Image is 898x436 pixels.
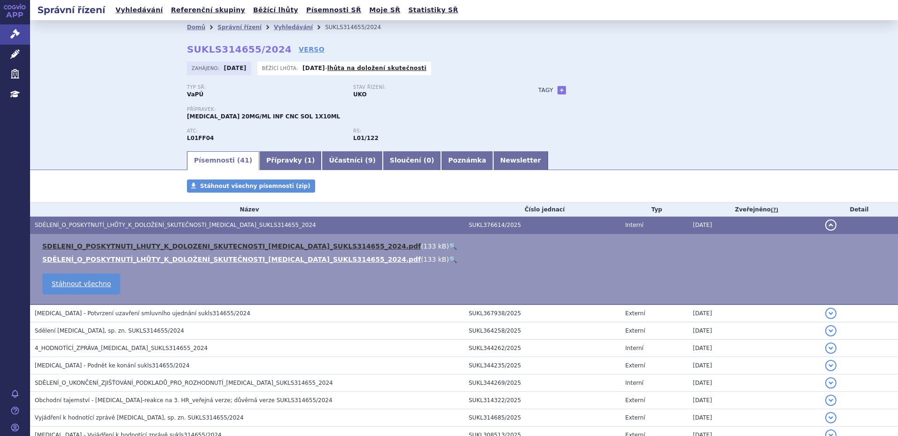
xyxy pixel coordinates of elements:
[303,4,364,16] a: Písemnosti SŘ
[299,45,325,54] a: VERSO
[464,217,620,234] td: SUKL376614/2025
[625,345,643,351] span: Interní
[187,135,214,141] strong: AVELUMAB
[825,360,836,371] button: detail
[405,4,461,16] a: Statistiky SŘ
[187,91,203,98] strong: VaPÚ
[307,156,312,164] span: 1
[464,304,620,322] td: SUKL367938/2025
[464,357,620,374] td: SUKL344235/2025
[42,273,120,295] a: Stáhnout všechno
[35,414,244,421] span: Vyjádření k hodnotící zprávě BAVENCIO, sp. zn. SUKLS314655/2024
[327,65,426,71] a: lhůta na doložení skutečnosti
[688,409,820,427] td: [DATE]
[30,202,464,217] th: Název
[825,343,836,354] button: detail
[688,202,820,217] th: Zveřejněno
[688,304,820,322] td: [DATE]
[825,377,836,389] button: detail
[424,242,447,250] span: 133 kB
[449,242,457,250] a: 🔍
[825,325,836,336] button: detail
[353,85,510,90] p: Stav řízení:
[424,256,447,263] span: 133 kB
[688,374,820,392] td: [DATE]
[187,113,340,120] span: [MEDICAL_DATA] 20MG/ML INF CNC SOL 1X10ML
[250,4,301,16] a: Běžící lhůty
[187,44,292,55] strong: SUKLS314655/2024
[441,151,493,170] a: Poznámka
[366,4,403,16] a: Moje SŘ
[771,207,778,213] abbr: (?)
[620,202,688,217] th: Typ
[262,64,300,72] span: Běžící lhůta:
[187,107,519,112] p: Přípravek:
[688,217,820,234] td: [DATE]
[35,222,316,228] span: SDĚLENÍ_O_POSKYTNUTÍ_LHŮTY_K_DOLOŽENÍ_SKUTEČNOSTI_BAVENCIO_SUKLS314655_2024
[625,327,645,334] span: Externí
[192,64,221,72] span: Zahájeno:
[426,156,431,164] span: 0
[625,362,645,369] span: Externí
[464,374,620,392] td: SUKL344269/2025
[464,392,620,409] td: SUKL314322/2025
[187,179,315,193] a: Stáhnout všechny písemnosti (zip)
[325,20,393,34] li: SUKLS314655/2024
[688,322,820,340] td: [DATE]
[625,380,643,386] span: Interní
[187,85,344,90] p: Typ SŘ:
[353,91,367,98] strong: UKO
[353,135,379,141] strong: avelumab
[274,24,313,31] a: Vyhledávání
[30,3,113,16] h2: Správní řízení
[322,151,382,170] a: Účastníci (9)
[688,340,820,357] td: [DATE]
[493,151,548,170] a: Newsletter
[35,345,208,351] span: 4_HODNOTÍCÍ_ZPRÁVA_BAVENCIO_SUKLS314655_2024
[625,414,645,421] span: Externí
[821,202,898,217] th: Detail
[35,397,333,404] span: Obchodní tajemství - Bavencio-reakce na 3. HR_veřejná verze; důvěrná verze SUKLS314655/2024
[259,151,322,170] a: Přípravky (1)
[187,128,344,134] p: ATC:
[557,86,566,94] a: +
[368,156,373,164] span: 9
[35,310,250,317] span: BAVENCIO - Potvrzení uzavření smluvního ujednání sukls314655/2024
[42,241,889,251] li: ( )
[187,151,259,170] a: Písemnosti (41)
[42,255,889,264] li: ( )
[302,64,426,72] p: -
[625,222,643,228] span: Interní
[464,202,620,217] th: Číslo jednací
[35,327,184,334] span: Sdělení BAVENCIO, sp. zn. SUKLS314655/2024
[688,357,820,374] td: [DATE]
[449,256,457,263] a: 🔍
[538,85,553,96] h3: Tagy
[302,65,325,71] strong: [DATE]
[625,397,645,404] span: Externí
[464,322,620,340] td: SUKL364258/2025
[240,156,249,164] span: 41
[217,24,262,31] a: Správní řízení
[168,4,248,16] a: Referenční skupiny
[688,392,820,409] td: [DATE]
[224,65,247,71] strong: [DATE]
[200,183,310,189] span: Stáhnout všechny písemnosti (zip)
[464,409,620,427] td: SUKL314685/2025
[113,4,166,16] a: Vyhledávání
[187,24,205,31] a: Domů
[42,242,421,250] a: SDELENI_O_POSKYTNUTI_LHUTY_K_DOLOZENI_SKUTECNOSTI_[MEDICAL_DATA]_SUKLS314655_2024.pdf
[825,308,836,319] button: detail
[35,362,190,369] span: BAVENCIO - Podnět ke konání sukls314655/2024
[42,256,421,263] a: SDĚLENÍ_O_POSKYTNUTÍ_LHŮTY_K_DOLOŽENÍ_SKUTEČNOSTI_[MEDICAL_DATA]_SUKLS314655_2024.pdf
[383,151,441,170] a: Sloučení (0)
[825,395,836,406] button: detail
[353,128,510,134] p: RS:
[35,380,333,386] span: SDĚLENÍ_O_UKONČENÍ_ZJIŠŤOVÁNÍ_PODKLADŮ_PRO_ROZHODNUTÍ_BAVENCIO_SUKLS314655_2024
[825,219,836,231] button: detail
[625,310,645,317] span: Externí
[825,412,836,423] button: detail
[464,340,620,357] td: SUKL344262/2025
